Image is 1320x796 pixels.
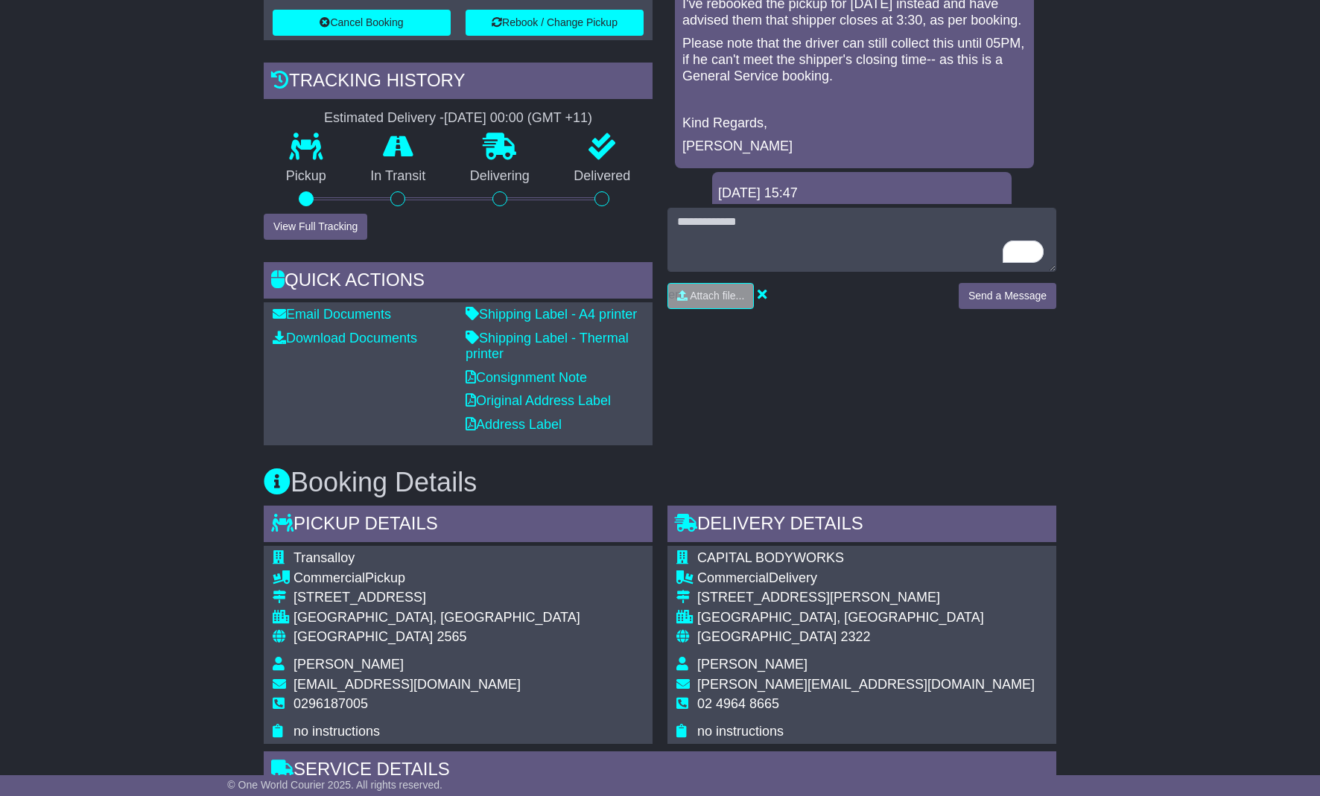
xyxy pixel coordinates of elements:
[466,10,644,36] button: Rebook / Change Pickup
[697,610,1035,626] div: [GEOGRAPHIC_DATA], [GEOGRAPHIC_DATA]
[682,115,1027,132] p: Kind Regards,
[466,307,637,322] a: Shipping Label - A4 printer
[697,550,844,565] span: CAPITAL BODYWORKS
[273,307,391,322] a: Email Documents
[466,417,562,432] a: Address Label
[682,138,1027,155] p: [PERSON_NAME]
[466,370,587,385] a: Consignment Note
[293,590,580,606] div: [STREET_ADDRESS]
[682,36,1027,84] p: Please note that the driver can still collect this until 05PM, if he can't meet the shipper's clo...
[293,570,580,587] div: Pickup
[264,468,1056,497] h3: Booking Details
[273,331,417,346] a: Download Documents
[667,208,1056,272] textarea: To enrich screen reader interactions, please activate Accessibility in Grammarly extension settings
[444,110,592,127] div: [DATE] 00:00 (GMT +11)
[264,506,653,546] div: Pickup Details
[667,506,1056,546] div: Delivery Details
[697,696,779,711] span: 02 4964 8665
[264,63,653,103] div: Tracking history
[264,214,367,240] button: View Full Tracking
[293,657,404,672] span: [PERSON_NAME]
[264,751,1056,792] div: Service Details
[293,550,355,565] span: Transalloy
[293,610,580,626] div: [GEOGRAPHIC_DATA], [GEOGRAPHIC_DATA]
[293,570,365,585] span: Commercial
[264,262,653,302] div: Quick Actions
[697,657,807,672] span: [PERSON_NAME]
[293,629,433,644] span: [GEOGRAPHIC_DATA]
[349,168,448,185] p: In Transit
[437,629,466,644] span: 2565
[697,570,1035,587] div: Delivery
[552,168,653,185] p: Delivered
[273,10,451,36] button: Cancel Booking
[466,393,611,408] a: Original Address Label
[264,168,349,185] p: Pickup
[697,629,837,644] span: [GEOGRAPHIC_DATA]
[448,168,552,185] p: Delivering
[293,696,368,711] span: 0296187005
[293,724,380,739] span: no instructions
[697,677,1035,692] span: [PERSON_NAME][EMAIL_ADDRESS][DOMAIN_NAME]
[718,185,1006,202] div: [DATE] 15:47
[697,724,784,739] span: no instructions
[264,110,653,127] div: Estimated Delivery -
[697,570,769,585] span: Commercial
[293,677,521,692] span: [EMAIL_ADDRESS][DOMAIN_NAME]
[227,779,442,791] span: © One World Courier 2025. All rights reserved.
[697,590,1035,606] div: [STREET_ADDRESS][PERSON_NAME]
[959,283,1056,309] button: Send a Message
[466,331,629,362] a: Shipping Label - Thermal printer
[840,629,870,644] span: 2322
